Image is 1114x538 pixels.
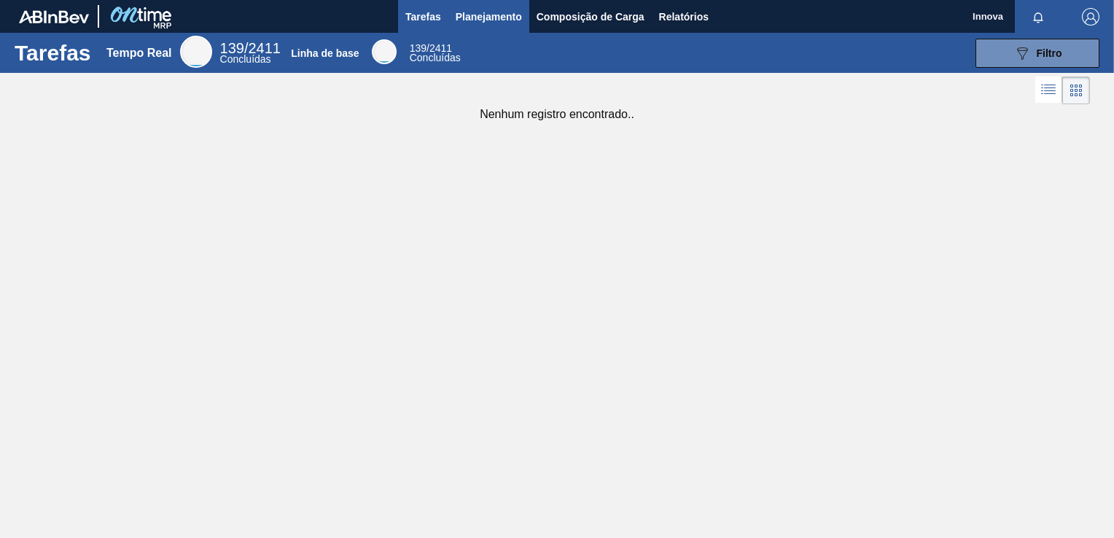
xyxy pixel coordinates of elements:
[180,36,212,68] div: Real Time
[456,8,522,26] span: Planejamento
[291,47,359,59] div: Linha de base
[15,44,91,61] h1: Tarefas
[372,39,397,64] div: Base Line
[106,47,172,60] div: Tempo Real
[659,8,709,26] span: Relatórios
[429,42,452,54] font: 2411
[220,53,271,65] span: Concluídas
[19,10,89,23] img: TNhmsLtSVTkK8tSr43FrP2fwEKptu5GPRR3wAAAABJRU5ErkJggg==
[1082,8,1099,26] img: Logout
[248,40,281,56] font: 2411
[410,44,461,63] div: Base Line
[410,52,461,63] span: Concluídas
[405,8,441,26] span: Tarefas
[220,42,281,64] div: Real Time
[410,42,426,54] span: 139
[1035,77,1062,104] div: Visão em Lista
[1015,7,1062,27] button: Notificações
[220,40,244,56] span: 139
[1037,47,1062,59] span: Filtro
[220,40,281,56] span: /
[1062,77,1090,104] div: Visão em Cards
[537,8,644,26] span: Composição de Carga
[975,39,1099,68] button: Filtro
[410,42,452,54] span: /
